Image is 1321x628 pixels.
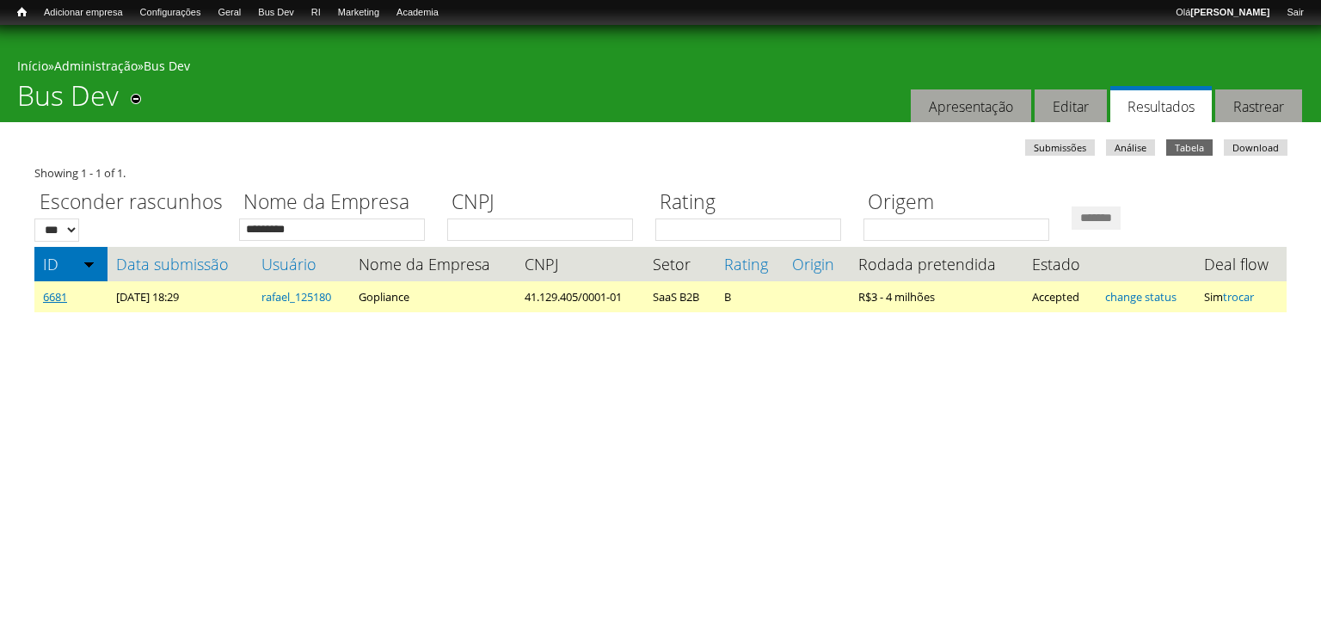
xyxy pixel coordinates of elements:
a: Resultados [1110,86,1212,123]
a: Adicionar empresa [35,4,132,22]
strong: [PERSON_NAME] [1190,7,1269,17]
td: R$3 - 4 milhões [850,281,1023,312]
a: Olá[PERSON_NAME] [1167,4,1278,22]
a: Submissões [1025,139,1095,156]
div: Showing 1 - 1 of 1. [34,164,1287,182]
a: Tabela [1166,139,1213,156]
td: Sim [1195,281,1287,312]
td: SaaS B2B [644,281,716,312]
span: Início [17,6,27,18]
img: ordem crescente [83,258,95,269]
td: Accepted [1023,281,1097,312]
td: 41.129.405/0001-01 [516,281,644,312]
a: 6681 [43,289,67,305]
h1: Bus Dev [17,79,119,122]
a: Administração [54,58,138,74]
a: Download [1224,139,1287,156]
label: Origem [863,188,1060,219]
a: trocar [1223,289,1254,305]
th: Setor [644,247,716,281]
a: Rating [724,256,775,273]
label: Esconder rascunhos [34,188,228,219]
th: CNPJ [516,247,644,281]
a: Geral [209,4,249,22]
th: Rodada pretendida [850,247,1023,281]
a: Início [17,58,48,74]
a: Origin [792,256,841,273]
th: Deal flow [1195,247,1287,281]
a: Sair [1278,4,1312,22]
td: [DATE] 18:29 [108,281,253,312]
a: Bus Dev [249,4,303,22]
a: ID [43,256,99,273]
a: Rastrear [1215,89,1302,123]
a: change status [1105,289,1177,305]
a: Análise [1106,139,1155,156]
label: CNPJ [447,188,644,219]
a: Data submissão [116,256,244,273]
a: Apresentação [911,89,1031,123]
th: Estado [1023,247,1097,281]
th: Nome da Empresa [350,247,516,281]
a: Academia [388,4,447,22]
a: Usuário [261,256,341,273]
a: Início [9,4,35,21]
td: Gopliance [350,281,516,312]
div: » » [17,58,1304,79]
a: RI [303,4,329,22]
a: Editar [1035,89,1107,123]
a: Configurações [132,4,210,22]
a: Marketing [329,4,388,22]
td: B [716,281,783,312]
a: rafael_125180 [261,289,331,305]
label: Nome da Empresa [239,188,436,219]
label: Rating [655,188,852,219]
a: Bus Dev [144,58,190,74]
